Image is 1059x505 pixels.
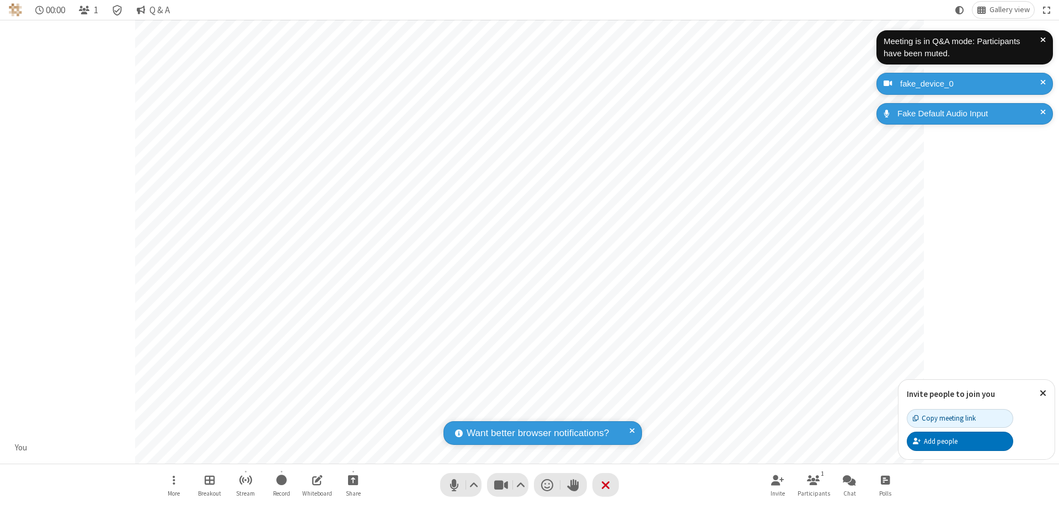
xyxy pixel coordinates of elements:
div: Copy meeting link [913,413,976,423]
button: Audio settings [467,473,482,497]
button: Mute (⌘+Shift+A) [440,473,482,497]
span: Stream [236,490,255,497]
span: Gallery view [990,6,1030,14]
button: Invite participants (⌘+Shift+I) [761,469,794,501]
button: Manage Breakout Rooms [193,469,226,501]
div: Fake Default Audio Input [894,108,1045,120]
button: End or leave meeting [592,473,619,497]
button: Using system theme [951,2,969,18]
div: Meeting details Encryption enabled [107,2,128,18]
label: Invite people to join you [907,389,995,399]
span: Chat [843,490,856,497]
div: Meeting is in Q&A mode: Participants have been muted. [884,35,1040,60]
button: Open participant list [74,2,103,18]
span: Participants [798,490,830,497]
span: Want better browser notifications? [467,426,609,440]
button: Stop video (⌘+Shift+V) [487,473,528,497]
button: Start recording [265,469,298,501]
span: Share [346,490,361,497]
div: Timer [31,2,70,18]
span: 00:00 [46,5,65,15]
span: Q & A [149,5,170,15]
button: Open chat [833,469,866,501]
button: Change layout [972,2,1034,18]
div: You [11,442,31,454]
button: Copy meeting link [907,409,1013,428]
span: Invite [771,490,785,497]
button: Video setting [514,473,528,497]
button: Open shared whiteboard [301,469,334,501]
button: Add people [907,432,1013,450]
button: Close popover [1031,380,1055,407]
button: Fullscreen [1039,2,1055,18]
span: Polls [879,490,891,497]
button: Open menu [157,469,190,501]
button: Send a reaction [534,473,560,497]
div: fake_device_0 [896,78,1045,90]
div: 1 [818,469,827,479]
button: Raise hand [560,473,587,497]
span: Whiteboard [302,490,332,497]
span: Record [273,490,290,497]
button: Open participant list [797,469,830,501]
button: Open poll [869,469,902,501]
button: Start streaming [229,469,262,501]
button: Q & A [132,2,174,18]
span: 1 [94,5,98,15]
img: QA Selenium DO NOT DELETE OR CHANGE [9,3,22,17]
span: More [168,490,180,497]
span: Breakout [198,490,221,497]
button: Start sharing [336,469,370,501]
